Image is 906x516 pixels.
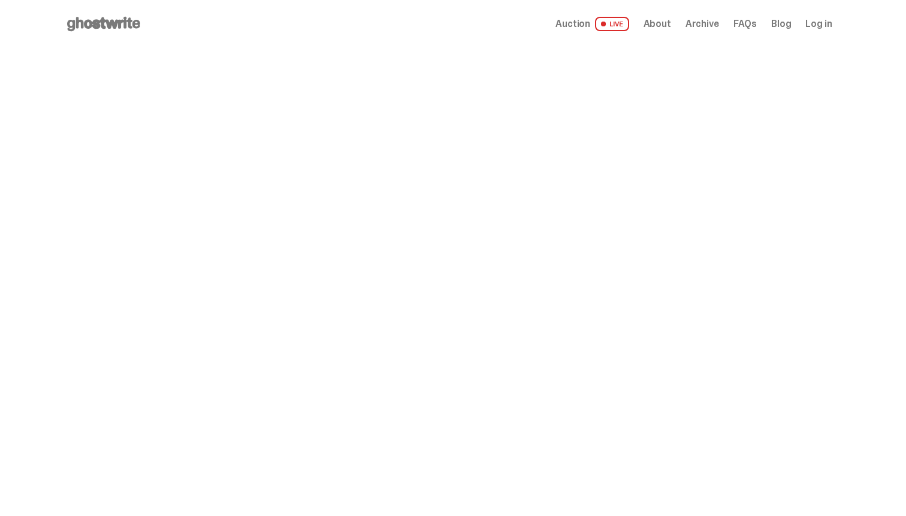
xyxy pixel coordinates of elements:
[644,19,671,29] a: About
[685,19,719,29] a: Archive
[595,17,629,31] span: LIVE
[555,19,590,29] span: Auction
[805,19,832,29] a: Log in
[771,19,791,29] a: Blog
[733,19,757,29] a: FAQs
[555,17,629,31] a: Auction LIVE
